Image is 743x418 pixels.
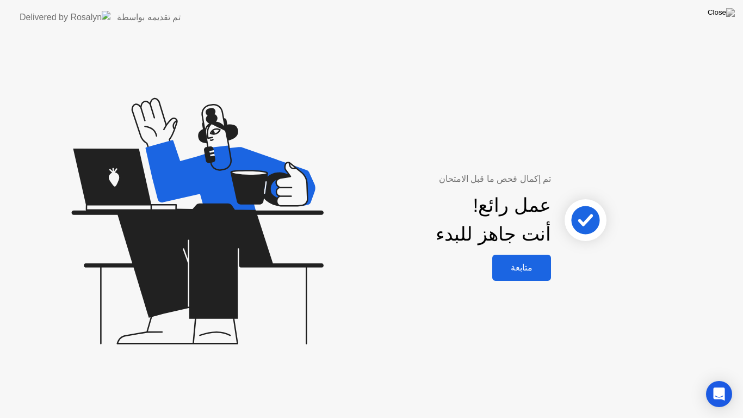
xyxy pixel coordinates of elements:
div: تم تقديمه بواسطة [117,11,181,24]
img: Delivered by Rosalyn [20,11,110,23]
button: متابعة [492,255,551,281]
div: تم إكمال فحص ما قبل الامتحان [326,173,551,186]
div: عمل رائع! أنت جاهز للبدء [436,191,551,249]
div: متابعة [496,262,548,273]
div: Open Intercom Messenger [706,381,732,407]
img: Close [708,8,735,17]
